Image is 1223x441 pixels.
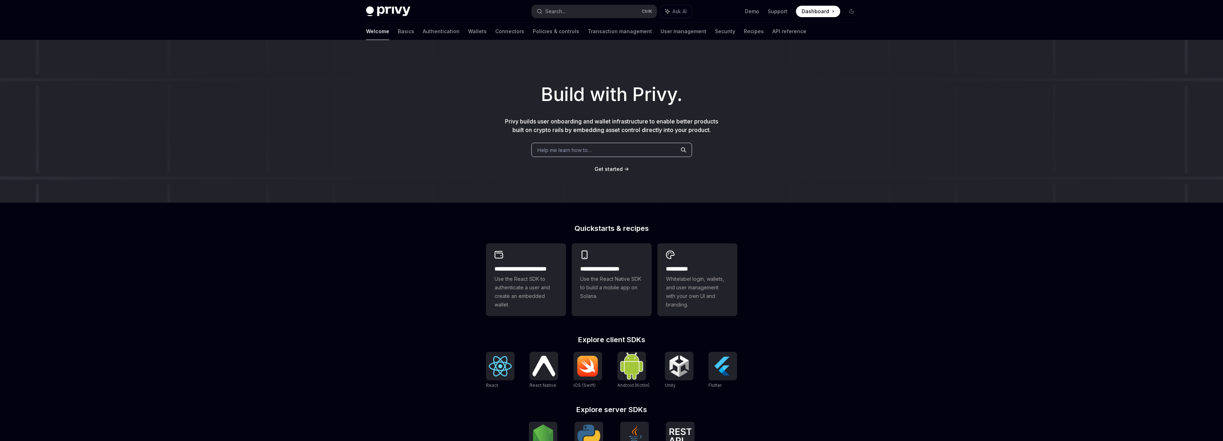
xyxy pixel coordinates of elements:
[495,275,557,309] span: Use the React SDK to authenticate a user and create an embedded wallet.
[588,23,652,40] a: Transaction management
[580,275,643,300] span: Use the React Native SDK to build a mobile app on Solana.
[486,382,498,388] span: React
[846,6,857,17] button: Toggle dark mode
[668,355,691,377] img: Unity
[708,382,722,388] span: Flutter
[486,225,737,232] h2: Quickstarts & recipes
[772,23,806,40] a: API reference
[796,6,840,17] a: Dashboard
[642,9,652,14] span: Ctrl K
[595,166,623,173] a: Get started
[573,352,602,389] a: iOS (Swift)iOS (Swift)
[11,81,1212,108] h1: Build with Privy.
[595,166,623,172] span: Get started
[530,382,556,388] span: React Native
[573,382,596,388] span: iOS (Swift)
[617,352,650,389] a: Android (Kotlin)Android (Kotlin)
[532,356,555,376] img: React Native
[505,118,718,133] span: Privy builds user onboarding and wallet infrastructure to enable better products built on crypto ...
[576,355,599,377] img: iOS (Swift)
[545,7,565,16] div: Search...
[572,243,652,316] a: **** **** **** ***Use the React Native SDK to build a mobile app on Solana.
[530,352,558,389] a: React NativeReact Native
[468,23,487,40] a: Wallets
[617,382,650,388] span: Android (Kotlin)
[398,23,414,40] a: Basics
[802,8,829,15] span: Dashboard
[495,23,524,40] a: Connectors
[708,352,737,389] a: FlutterFlutter
[486,336,737,343] h2: Explore client SDKs
[620,353,643,379] img: Android (Kotlin)
[660,5,692,18] button: Ask AI
[744,23,764,40] a: Recipes
[532,5,657,18] button: Search...CtrlK
[666,275,729,309] span: Whitelabel login, wallets, and user management with your own UI and branding.
[745,8,759,15] a: Demo
[657,243,737,316] a: **** *****Whitelabel login, wallets, and user management with your own UI and branding.
[665,352,693,389] a: UnityUnity
[366,6,410,16] img: dark logo
[486,406,737,413] h2: Explore server SDKs
[665,382,676,388] span: Unity
[423,23,460,40] a: Authentication
[366,23,389,40] a: Welcome
[768,8,787,15] a: Support
[537,146,592,154] span: Help me learn how to…
[715,23,735,40] a: Security
[672,8,687,15] span: Ask AI
[661,23,706,40] a: User management
[711,355,734,377] img: Flutter
[489,356,512,376] img: React
[533,23,579,40] a: Policies & controls
[486,352,515,389] a: ReactReact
